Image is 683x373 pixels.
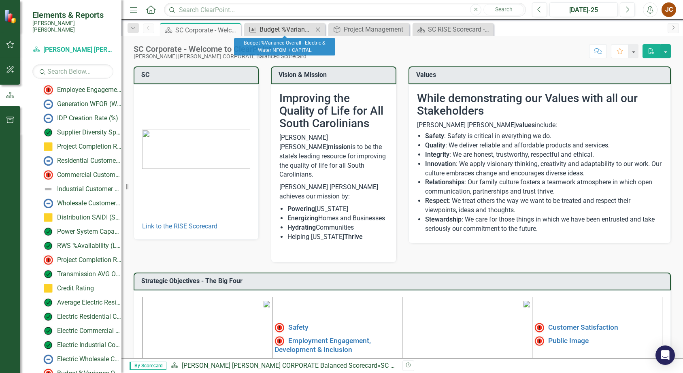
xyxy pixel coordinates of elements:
[662,2,676,17] div: JC
[4,9,18,23] img: ClearPoint Strategy
[279,92,387,130] h2: Improving the Quality of Life for All South Carolinians
[43,340,53,350] img: On Target
[534,336,544,346] img: Not Meeting Target
[288,323,309,331] a: Safety
[57,129,121,136] div: Supplier Diversity Spend
[43,113,53,123] img: No Information
[425,160,663,178] li: : We apply visionary thinking, creativity and adaptability to our work. Our culture embraces chan...
[548,336,589,344] a: Public Image
[516,121,535,129] strong: values
[170,361,396,371] div: »
[287,205,315,213] strong: Powering
[43,85,53,95] img: Not Meeting Target
[425,150,663,160] li: : We are honest, trustworthy, respectful and ethical.
[330,24,407,34] a: Project Management
[57,271,121,278] div: Transmission AVG Outage Duration
[279,71,391,79] h3: Vision & Mission
[43,326,53,336] img: On Target
[41,98,121,111] a: Generation WFOR (Weighted Forced Outage Rate - Major Generating Units Cherokee, Cross, [PERSON_NA...
[175,25,239,35] div: SC Corporate - Welcome to ClearPoint
[32,64,113,79] input: Search Below...
[495,6,513,13] span: Search
[425,132,444,140] strong: Safety
[416,71,666,79] h3: Values
[57,341,121,349] div: Electric Industrial Competitive Price Comparison
[425,215,462,223] strong: Stewardship
[43,170,53,180] img: Not Meeting Target
[57,313,121,320] div: Electric Residential Competitive Price Comparison
[287,232,387,242] li: Helping [US_STATE]
[274,336,284,346] img: Not Meeting Target
[425,197,449,205] strong: Respect
[142,222,217,230] a: Link to the RISE Scorecard
[57,285,94,292] div: Credit Rating
[246,24,313,34] a: Budget %Variance Overall - Electric & Water NFOM + CAPITAL
[415,24,492,34] a: SC RISE Scorecard - Welcome to ClearPoint
[287,214,387,223] li: Homes and Businesses
[57,115,118,122] div: IDP Creation Rate (%)
[483,4,524,15] button: Search
[134,45,306,53] div: SC Corporate - Welcome to ClearPoint
[549,2,618,17] button: [DATE]-25
[287,224,316,231] strong: Hydrating
[43,128,53,137] img: On Target
[43,255,53,265] img: Not Meeting Target
[41,112,118,125] a: IDP Creation Rate (%)
[552,5,615,15] div: [DATE]-25
[287,205,387,214] li: [US_STATE]
[130,362,166,370] span: By Scorecard
[381,362,488,369] div: SC Corporate - Welcome to ClearPoint
[141,71,254,79] h3: SC
[57,171,121,179] div: Commercial Customer Survey % Satisfaction​
[57,299,121,306] div: Average Electric Residential Monthly Bill (Related to affordability)
[425,151,449,158] strong: Integrity
[425,178,464,186] strong: Relationships
[41,254,121,266] a: Project Completion Rate - Technology Roadmap
[41,154,121,167] a: Residential Customer Survey % Satisfaction​
[32,10,113,20] span: Elements & Reports
[234,38,335,55] div: Budget %Variance Overall - Electric & Water NFOM + CAPITAL
[41,211,121,224] a: Distribution SAIDI (System Average Interruption Duration Index)
[344,233,363,241] strong: Thrive
[57,327,121,335] div: Electric Commercial Competitive Price Comparison
[287,223,387,232] li: Communities
[41,339,121,352] a: Electric Industrial Competitive Price Comparison
[425,141,445,149] strong: Quality
[548,323,618,331] a: Customer Satisfaction
[57,185,121,193] div: Industrial Customer Survey % Satisfaction​
[41,83,121,96] a: Employee Engagement - %Employee Participation in Gallup Survey​
[41,126,121,139] a: Supplier Diversity Spend
[43,227,53,237] img: On Target
[264,301,270,307] img: mceclip1%20v4.png
[41,324,121,337] a: Electric Commercial Competitive Price Comparison
[425,215,663,234] li: : We care for those things in which we have been entrusted and take seriously our commitment to t...
[41,282,94,295] a: Credit Rating
[43,241,53,251] img: On Target
[425,132,663,141] li: : Safety is critical in everything we do.
[274,323,284,333] img: High Alert
[425,160,456,168] strong: Innovation
[344,24,407,34] div: Project Management
[425,178,663,196] li: : Our family culture fosters a teamwork atmosphere in which open communication, partnerships and ...
[141,277,666,285] h3: Strategic Objectives - The Big Four
[57,214,121,221] div: Distribution SAIDI (System Average Interruption Duration Index)
[57,356,121,363] div: Electric Wholesale Competitive Price Comparison: Central; Municipalities (Avg.)
[43,142,53,151] img: Caution
[43,269,53,279] img: On Target
[425,141,663,150] li: : We deliver reliable and affordable products and services.
[41,268,121,281] a: Transmission AVG Outage Duration
[534,323,544,333] img: High Alert
[287,214,318,222] strong: Energizing
[57,256,121,264] div: Project Completion Rate - Technology Roadmap
[41,140,121,153] a: Project Completion Rate - 10-Year Capital Construction Plan
[417,92,663,117] h2: While demonstrating our Values with all our Stakeholders
[57,157,121,164] div: Residential Customer Survey % Satisfaction​
[43,354,53,364] img: No Information
[279,181,387,203] p: [PERSON_NAME] [PERSON_NAME] achieves our mission by:
[57,100,121,108] div: Generation WFOR (Weighted Forced Outage Rate - Major Generating Units Cherokee, Cross, [PERSON_NA...
[328,143,351,151] strong: mission
[43,99,53,109] img: No Information
[43,298,53,307] img: On Target
[41,183,121,196] a: Industrial Customer Survey % Satisfaction​
[57,86,121,94] div: Employee Engagement - %Employee Participation in Gallup Survey​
